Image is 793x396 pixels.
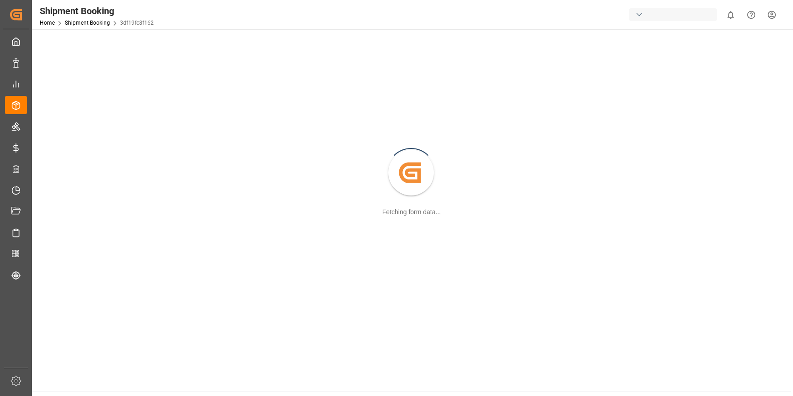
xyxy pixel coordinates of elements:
[40,20,55,26] a: Home
[720,5,741,25] button: show 0 new notifications
[741,5,762,25] button: Help Center
[65,20,110,26] a: Shipment Booking
[382,207,441,217] div: Fetching form data...
[40,4,154,18] div: Shipment Booking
